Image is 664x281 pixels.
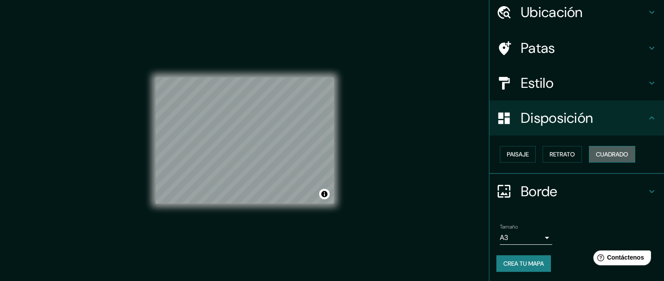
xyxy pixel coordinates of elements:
div: A3 [500,231,552,245]
font: Borde [521,182,557,201]
iframe: Lanzador de widgets de ayuda [586,247,654,271]
font: Paisaje [507,150,529,158]
button: Crea tu mapa [496,255,551,272]
font: Retrato [550,150,575,158]
font: Ubicación [521,3,583,21]
font: A3 [500,233,508,242]
div: Patas [489,31,664,66]
font: Patas [521,39,555,57]
font: Tamaño [500,223,518,230]
font: Crea tu mapa [503,260,544,267]
button: Retrato [543,146,582,163]
font: Disposición [521,109,593,127]
button: Paisaje [500,146,536,163]
button: Cuadrado [589,146,635,163]
font: Cuadrado [596,150,628,158]
button: Activar o desactivar atribución [319,189,330,199]
div: Estilo [489,66,664,101]
div: Borde [489,174,664,209]
font: Estilo [521,74,554,92]
canvas: Mapa [155,77,334,204]
div: Disposición [489,101,664,135]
